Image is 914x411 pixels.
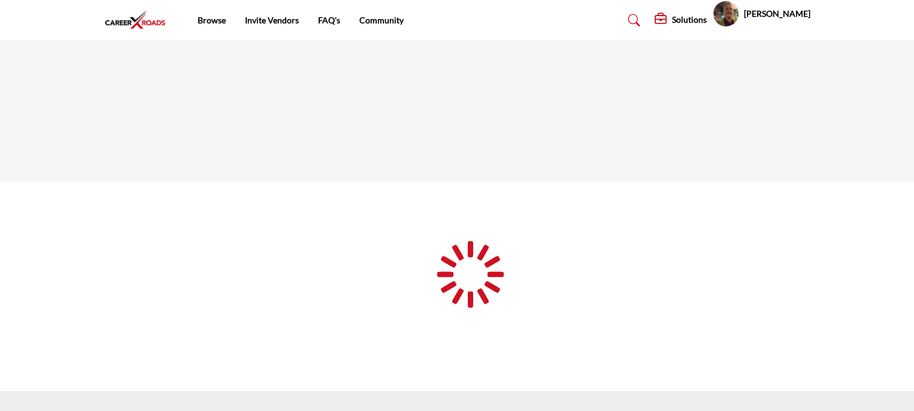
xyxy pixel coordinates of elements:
[318,15,340,25] a: FAQ's
[104,10,172,30] img: Site Logo
[198,15,226,25] a: Browse
[713,1,739,27] button: Show hide supplier dropdown
[672,14,707,25] h5: Solutions
[744,8,810,20] h5: [PERSON_NAME]
[616,11,648,30] a: Search
[359,15,404,25] a: Community
[245,15,299,25] a: Invite Vendors
[655,13,707,28] div: Solutions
